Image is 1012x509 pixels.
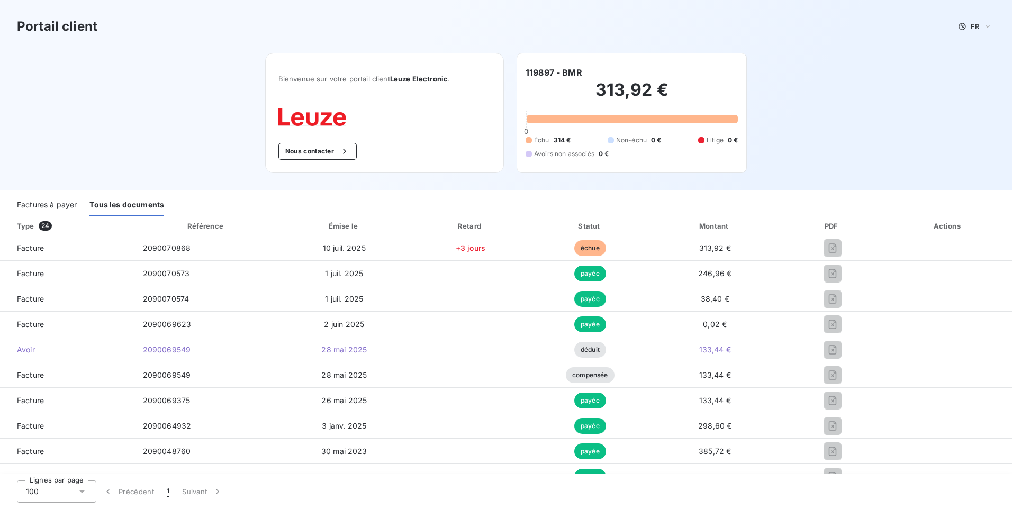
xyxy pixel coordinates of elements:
span: 26 mai 2025 [321,396,367,405]
span: 28 mai 2025 [321,370,367,379]
div: Statut [533,221,647,231]
span: FR [971,22,979,31]
span: Échu [534,135,549,145]
span: déduit [574,342,606,358]
span: payée [574,418,606,434]
span: Facture [8,268,126,279]
span: Avoirs non associés [534,149,594,159]
span: 133,44 € [699,396,731,405]
span: payée [574,469,606,485]
span: 133,44 € [699,345,731,354]
span: 133,44 € [699,370,731,379]
span: 0 € [651,135,661,145]
span: 2090069549 [143,345,191,354]
span: Avoir [8,344,126,355]
span: payée [574,316,606,332]
span: 1 [167,486,169,497]
span: Facture [8,294,126,304]
span: échue [574,240,606,256]
span: 314 € [554,135,571,145]
span: compensée [566,367,614,383]
span: Litige [707,135,724,145]
div: Référence [187,222,223,230]
h6: 119897 - BMR [526,66,582,79]
span: Facture [8,446,126,457]
span: Facture [8,395,126,406]
span: 2090070573 [143,269,190,278]
span: 0 [524,127,528,135]
span: 100 [26,486,39,497]
span: 2090069549 [143,370,191,379]
span: 313,92 € [699,243,731,252]
span: 22 févr. 2023 [320,472,369,481]
span: 10 juil. 2025 [323,243,366,252]
span: 2090069375 [143,396,191,405]
span: Facture [8,243,126,253]
div: Factures à payer [17,194,77,216]
span: Leuze Electronic [390,75,448,83]
span: Facture [8,370,126,380]
span: 0,02 € [703,320,727,329]
span: payée [574,291,606,307]
span: 2 juin 2025 [324,320,364,329]
span: 28 mai 2025 [321,345,367,354]
span: 2090070574 [143,294,189,303]
span: 2090048760 [143,447,191,456]
span: Non-échu [616,135,647,145]
span: +3 jours [456,243,485,252]
span: 1 juil. 2025 [325,294,363,303]
span: 3 janv. 2025 [322,421,366,430]
span: 0 € [599,149,609,159]
span: Facture [8,319,126,330]
span: 24 [39,221,52,231]
h3: Portail client [17,17,97,36]
button: Précédent [96,480,160,503]
span: 246,96 € [698,269,731,278]
span: 38,40 € [701,294,729,303]
div: Montant [651,221,779,231]
span: 298,60 € [698,421,731,430]
span: 2090070868 [143,243,191,252]
div: Tous les documents [89,194,164,216]
span: payée [574,443,606,459]
span: 0 € [728,135,738,145]
div: Type [11,221,132,231]
span: 2090069623 [143,320,192,329]
span: 2090064932 [143,421,192,430]
span: Facture [8,471,126,482]
span: 385,72 € [699,447,731,456]
h2: 313,92 € [526,79,738,111]
span: Facture [8,421,126,431]
button: Nous contacter [278,143,357,160]
span: payée [574,266,606,281]
span: 128,11 € [701,472,729,481]
div: Actions [887,221,1010,231]
span: 2090045734 [143,472,191,481]
span: 1 juil. 2025 [325,269,363,278]
div: PDF [783,221,882,231]
button: Suivant [176,480,229,503]
span: payée [574,393,606,408]
div: Retard [412,221,529,231]
span: Bienvenue sur votre portail client . [278,75,491,83]
button: 1 [160,480,176,503]
img: Company logo [278,108,346,126]
div: Émise le [281,221,408,231]
span: 30 mai 2023 [321,447,367,456]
